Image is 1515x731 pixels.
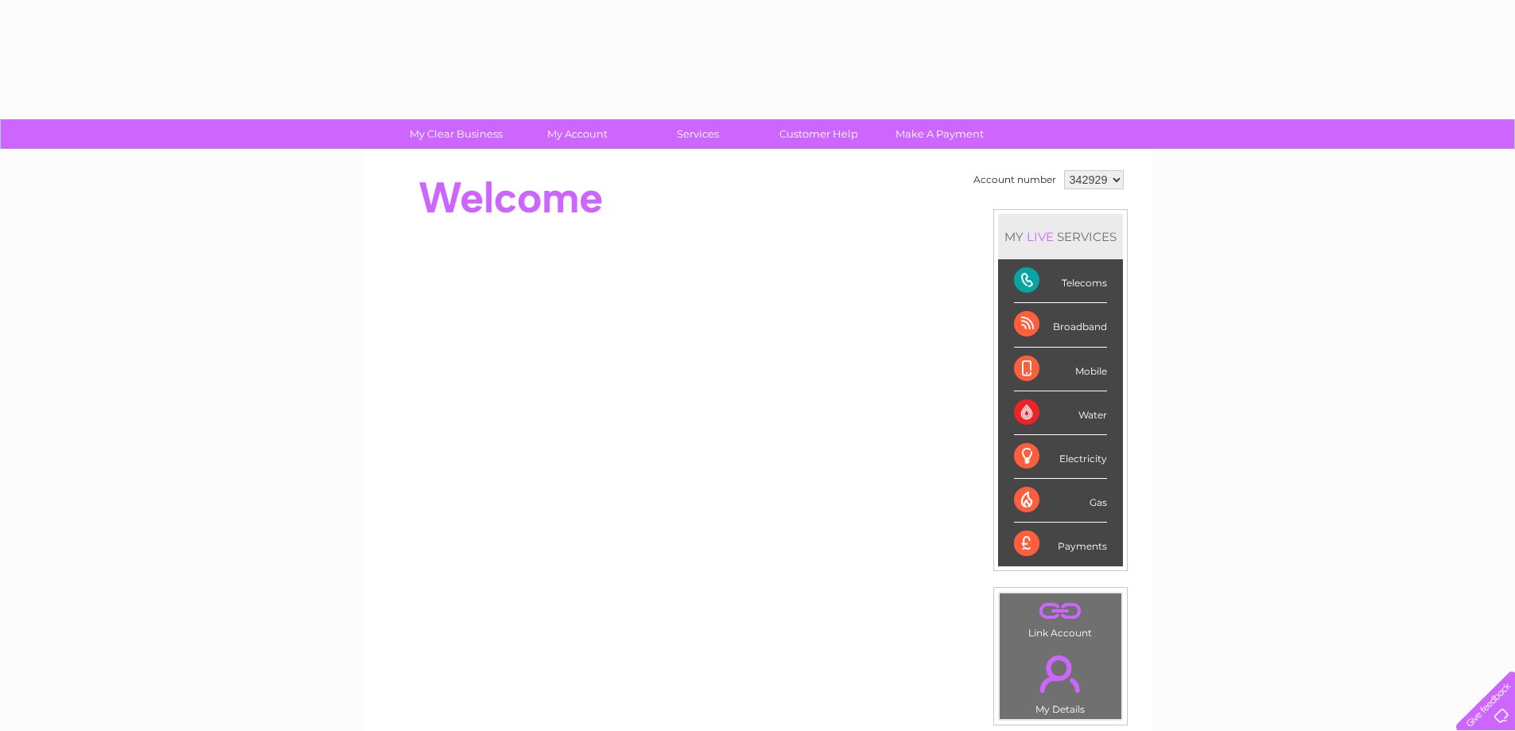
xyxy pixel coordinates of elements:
div: Broadband [1014,303,1107,347]
a: Services [632,119,763,149]
div: MY SERVICES [998,214,1123,259]
div: Electricity [1014,435,1107,479]
a: My Clear Business [390,119,522,149]
div: Gas [1014,479,1107,523]
a: My Account [511,119,643,149]
td: My Details [999,642,1122,720]
a: . [1004,646,1117,702]
div: Water [1014,391,1107,435]
a: Make A Payment [874,119,1005,149]
div: LIVE [1024,229,1057,244]
td: Account number [969,166,1060,193]
td: Link Account [999,593,1122,643]
a: . [1004,597,1117,625]
div: Telecoms [1014,259,1107,303]
div: Mobile [1014,348,1107,391]
a: Customer Help [753,119,884,149]
div: Payments [1014,523,1107,566]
